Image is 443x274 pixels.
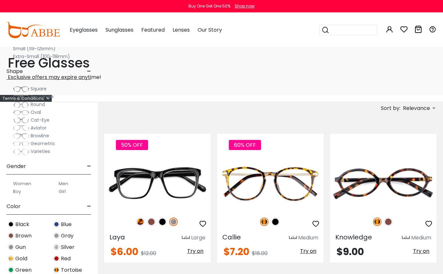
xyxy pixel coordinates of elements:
span: Gun [15,243,26,251]
img: Rectangle.png [13,94,29,100]
span: - [87,199,91,214]
button: Try on [411,247,431,255]
button: Try on [185,247,205,255]
img: Tortoise Callie - Combination ,Universal Bridge Fit [217,157,324,211]
img: Gray [53,233,60,239]
span: $18.00 [252,250,268,257]
img: Blue [53,221,60,227]
span: Eyeglasses [70,26,98,34]
span: $6.00 [111,245,138,259]
span: Gold [15,255,27,263]
div: Shop now [235,3,255,9]
img: Red [53,255,60,262]
img: Square.png [13,86,29,92]
img: size ruler [182,236,190,240]
span: Black [15,221,29,228]
img: Black [158,218,167,226]
span: Browline [31,132,49,139]
span: - [87,64,91,79]
span: Color [7,199,21,214]
div: Buy One Get One 50% [188,3,230,9]
span: Try on [413,247,429,255]
label: Men [59,180,68,188]
img: size ruler [402,236,410,240]
span: Gender [7,159,26,174]
span: Oval [31,109,41,115]
span: Varieties [31,148,50,155]
h1: Free Glasses [8,55,435,71]
img: size ruler [289,236,297,240]
span: Rectangle [31,93,54,100]
a: Shop now [231,3,255,9]
img: Tortoise [260,218,269,226]
img: Black [8,221,14,227]
img: Geometric.png [13,141,29,147]
span: Tortoise [61,266,82,274]
img: Leopard [136,218,145,226]
img: abbeglasses.com [7,22,60,38]
span: 60% OFF [229,140,261,150]
span: Silver [61,243,75,251]
label: Small (119-125mm) [13,45,56,53]
div: Medium [411,234,431,242]
img: Cat-Eye.png [13,117,29,124]
span: Knowledge [335,233,372,242]
label: Extra-Small (100-118mm) [13,53,70,60]
span: Brown [15,232,32,240]
label: Women [13,180,31,188]
img: Varieties.png [13,148,29,155]
button: Try on [298,247,318,255]
p: Exclusive offers may expire anytime! [8,73,435,81]
img: Gun [8,244,14,250]
div: Medium [298,234,318,242]
img: Gun Laya - Plastic ,Universal Bridge Fit [104,157,211,211]
span: Laya [109,233,125,242]
span: Geometric [31,140,55,147]
img: Brown [147,218,156,226]
span: Gray [61,232,74,240]
div: Large [191,234,205,242]
img: Oval.png [13,109,29,116]
span: Sunglasses [105,26,133,34]
span: 50% OFF [116,140,148,150]
span: Square [31,85,47,92]
span: Round [31,101,45,108]
img: Brown [8,233,14,239]
img: Brown [384,218,393,226]
span: Blue [61,221,72,228]
img: Round.png [13,101,29,108]
img: Silver [53,244,60,250]
label: Girl [59,188,66,195]
span: Cat-Eye [31,117,49,123]
span: Lenses [173,26,190,34]
span: Callie [222,233,241,242]
span: Red [61,255,71,263]
img: Aviator.png [13,125,29,131]
span: $9.00 [337,245,364,259]
img: Browline.png [13,133,29,139]
span: Try on [187,247,203,255]
span: Featured [141,26,165,34]
span: Sort by: [381,104,400,112]
span: Try on [300,247,316,255]
span: Green [15,266,32,274]
span: $12.00 [141,250,156,257]
span: Our Story [198,26,222,34]
img: Black [271,218,280,226]
img: Tortoise [373,218,381,226]
img: Gold [8,255,14,262]
span: - [87,159,91,174]
label: Boy [13,188,21,195]
img: Gun [169,218,178,226]
img: Tortoise Knowledge - Acetate ,Universal Bridge Fit [330,157,436,211]
img: Tortoise [53,267,60,273]
span: $7.20 [224,245,249,259]
img: Green [8,267,14,273]
span: Shape [7,64,23,79]
span: Relevance [403,102,430,114]
span: Aviator [31,125,47,131]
